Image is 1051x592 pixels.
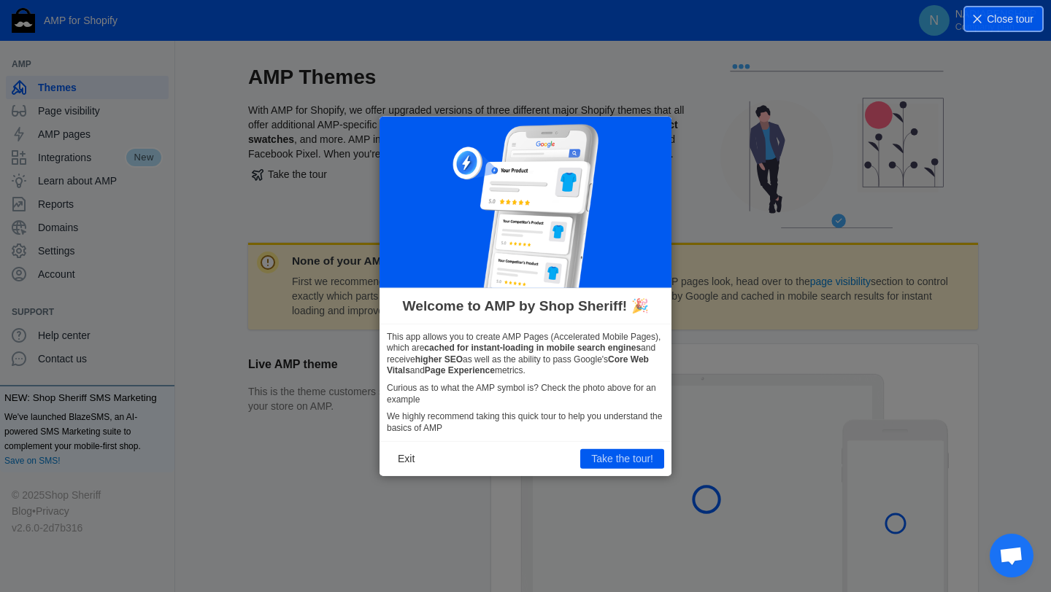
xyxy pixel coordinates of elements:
span: Welcome to AMP by Shop Sheriff! 🎉 [402,295,648,316]
p: Curious as to what the AMP symbol is? Check the photo above for an example [387,383,664,405]
span: Close tour [987,12,1033,26]
button: Take the tour! [580,449,664,468]
b: Page Experience [425,365,495,375]
b: higher SEO [415,354,463,365]
b: cached for instant-loading in mobile search engines [424,343,641,353]
div: Ouvrir le chat [990,534,1033,577]
button: Exit [387,449,426,468]
p: This app allows you to create AMP Pages (Accelerated Mobile Pages), which are and receive as well... [387,331,664,376]
b: Core Web Vitals [387,354,649,376]
img: phone-google_300x337.png [453,124,598,288]
p: We highly recommend taking this quick tour to help you understand the basics of AMP [387,411,664,434]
